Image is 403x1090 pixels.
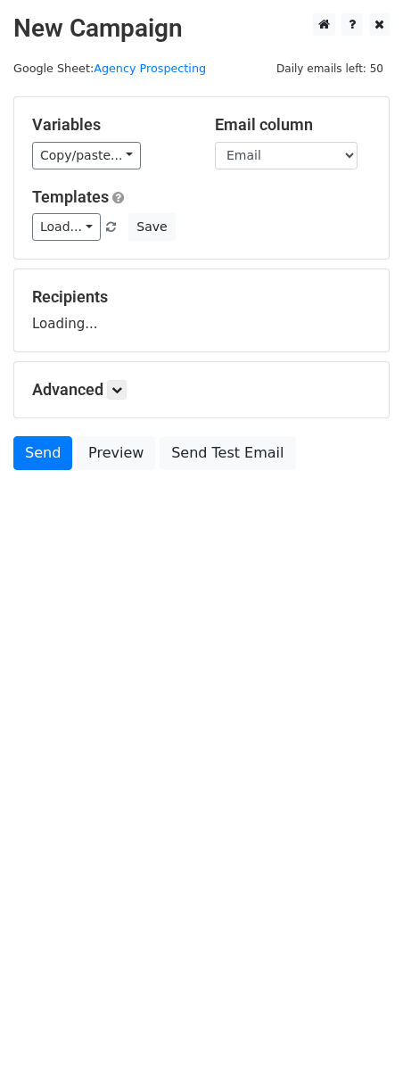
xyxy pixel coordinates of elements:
a: Send [13,436,72,470]
a: Copy/paste... [32,142,141,169]
h5: Email column [215,115,371,135]
a: Agency Prospecting [94,62,206,75]
h5: Variables [32,115,188,135]
div: Loading... [32,287,371,334]
a: Templates [32,187,109,206]
h5: Recipients [32,287,371,307]
a: Send Test Email [160,436,295,470]
span: Daily emails left: 50 [270,59,390,78]
a: Preview [77,436,155,470]
button: Save [128,213,175,241]
h5: Advanced [32,380,371,400]
a: Daily emails left: 50 [270,62,390,75]
small: Google Sheet: [13,62,206,75]
a: Load... [32,213,101,241]
h2: New Campaign [13,13,390,44]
